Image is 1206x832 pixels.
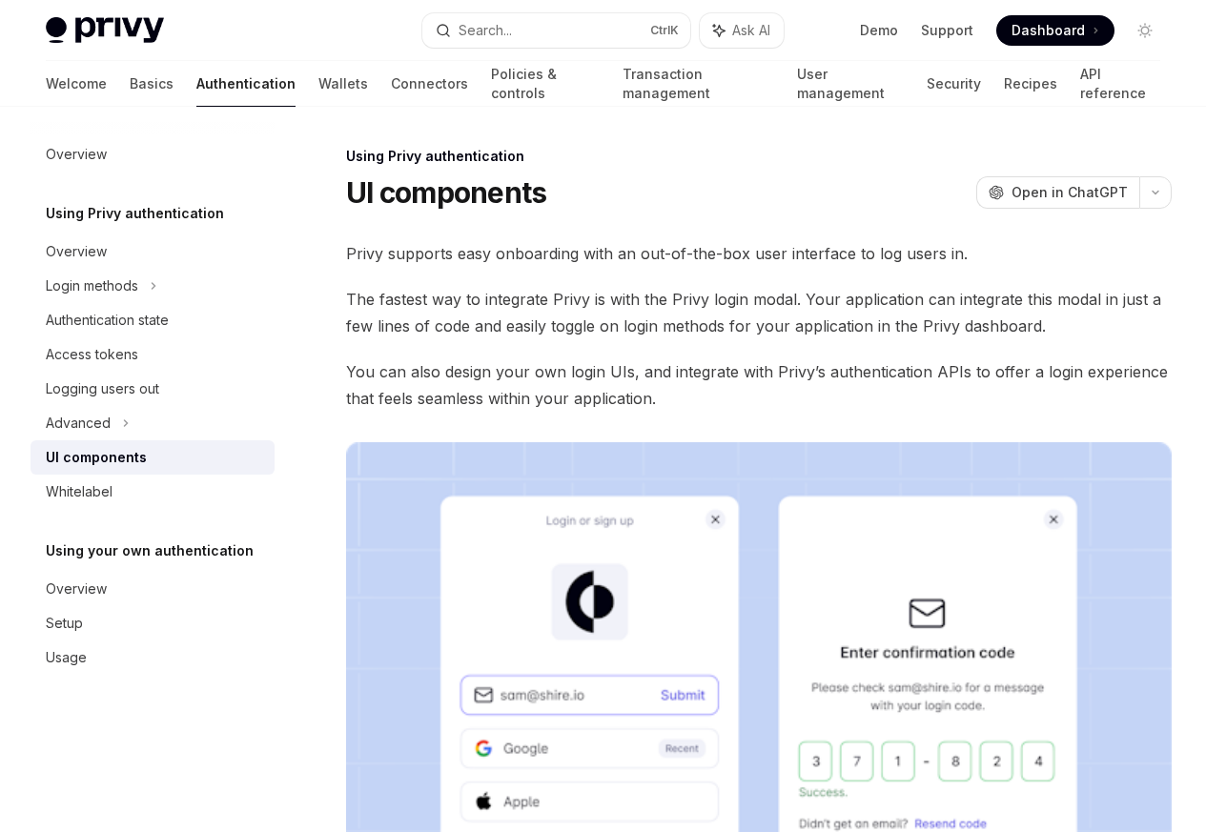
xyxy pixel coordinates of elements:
div: Login methods [46,274,138,297]
span: Open in ChatGPT [1012,183,1128,202]
div: Overview [46,240,107,263]
h5: Using Privy authentication [46,202,224,225]
a: Demo [860,21,898,40]
a: Transaction management [623,61,773,107]
a: Authentication [196,61,296,107]
img: light logo [46,17,164,44]
a: Security [927,61,981,107]
span: The fastest way to integrate Privy is with the Privy login modal. Your application can integrate ... [346,286,1172,339]
a: Wallets [318,61,368,107]
div: Access tokens [46,343,138,366]
div: Setup [46,612,83,635]
button: Ask AI [700,13,784,48]
a: User management [797,61,905,107]
a: Recipes [1004,61,1057,107]
a: Overview [31,234,275,269]
button: Toggle dark mode [1130,15,1160,46]
a: Access tokens [31,337,275,372]
div: Overview [46,578,107,600]
span: You can also design your own login UIs, and integrate with Privy’s authentication APIs to offer a... [346,358,1172,412]
div: Whitelabel [46,480,112,503]
div: Authentication state [46,309,169,332]
h5: Using your own authentication [46,539,254,562]
span: Ask AI [732,21,770,40]
div: Using Privy authentication [346,147,1172,166]
a: Basics [130,61,174,107]
h1: UI components [346,175,546,210]
div: Advanced [46,412,111,435]
div: Overview [46,143,107,166]
div: Logging users out [46,377,159,400]
a: Setup [31,606,275,640]
a: Usage [31,640,275,675]
div: Usage [46,646,87,669]
a: Overview [31,572,275,606]
a: Overview [31,137,275,172]
button: Search...CtrlK [422,13,690,48]
a: Dashboard [996,15,1114,46]
span: Dashboard [1012,21,1085,40]
a: Policies & controls [491,61,600,107]
a: API reference [1080,61,1160,107]
a: Welcome [46,61,107,107]
div: Search... [459,19,512,42]
span: Ctrl K [650,23,679,38]
a: Support [921,21,973,40]
a: Authentication state [31,303,275,337]
a: Logging users out [31,372,275,406]
a: Connectors [391,61,468,107]
button: Open in ChatGPT [976,176,1139,209]
a: UI components [31,440,275,475]
div: UI components [46,446,147,469]
a: Whitelabel [31,475,275,509]
span: Privy supports easy onboarding with an out-of-the-box user interface to log users in. [346,240,1172,267]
